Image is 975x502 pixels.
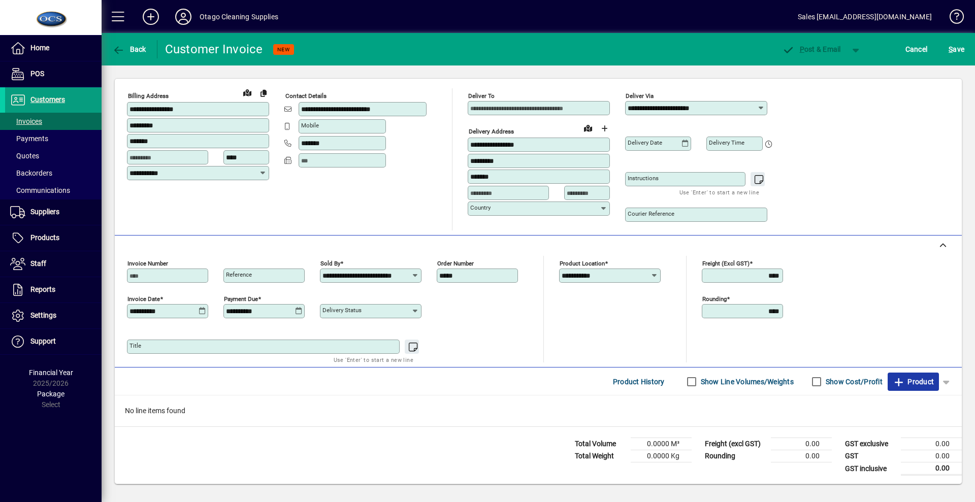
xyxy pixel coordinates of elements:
label: Show Line Volumes/Weights [699,377,794,387]
a: Reports [5,277,102,303]
td: 0.00 [771,450,832,462]
button: Copy to Delivery address [255,85,272,101]
mat-label: Delivery time [709,139,744,146]
td: GST exclusive [840,438,901,450]
span: Home [30,44,49,52]
a: Settings [5,303,102,328]
mat-label: Courier Reference [628,210,674,217]
td: GST [840,450,901,462]
span: Quotes [10,152,39,160]
button: Choose address [596,120,612,137]
span: Invoices [10,117,42,125]
a: Suppliers [5,199,102,225]
td: 0.00 [901,450,962,462]
button: Post & Email [777,40,846,58]
td: Freight (excl GST) [700,438,771,450]
mat-label: Title [129,342,141,349]
span: S [949,45,953,53]
mat-label: Freight (excl GST) [702,260,750,267]
span: Backorders [10,169,52,177]
button: Back [110,40,149,58]
a: Invoices [5,113,102,130]
a: Knowledge Base [942,2,962,35]
mat-label: Order number [437,260,474,267]
app-page-header-button: Back [102,40,157,58]
div: No line items found [115,395,962,426]
a: Support [5,329,102,354]
td: 0.00 [771,438,832,450]
span: Suppliers [30,208,59,216]
label: Show Cost/Profit [824,377,883,387]
mat-label: Deliver via [626,92,654,99]
mat-label: Payment due [224,295,258,303]
mat-label: Sold by [320,260,340,267]
span: POS [30,70,44,78]
td: 0.0000 Kg [631,450,692,462]
a: View on map [580,120,596,136]
td: GST inclusive [840,462,901,475]
a: Communications [5,182,102,199]
button: Save [946,40,967,58]
button: Profile [167,8,200,26]
mat-label: Product location [560,260,605,267]
td: 0.00 [901,438,962,450]
span: ave [949,41,964,57]
mat-label: Invoice date [127,295,160,303]
span: Financial Year [29,369,73,377]
a: Products [5,225,102,251]
mat-label: Delivery date [628,139,662,146]
a: Payments [5,130,102,147]
td: Rounding [700,450,771,462]
td: 0.00 [901,462,962,475]
a: Backorders [5,164,102,182]
button: Product History [609,373,669,391]
mat-label: Rounding [702,295,727,303]
a: POS [5,61,102,87]
span: Back [112,45,146,53]
a: View on map [239,84,255,101]
mat-label: Delivery status [322,307,362,314]
mat-label: Country [470,204,491,211]
div: Sales [EMAIL_ADDRESS][DOMAIN_NAME] [798,9,932,25]
div: Otago Cleaning Supplies [200,9,278,25]
span: Customers [30,95,65,104]
span: ost & Email [782,45,841,53]
div: Customer Invoice [165,41,263,57]
span: Payments [10,135,48,143]
a: Home [5,36,102,61]
td: Total Volume [570,438,631,450]
mat-label: Instructions [628,175,659,182]
span: Settings [30,311,56,319]
td: Total Weight [570,450,631,462]
mat-hint: Use 'Enter' to start a new line [679,186,759,198]
mat-label: Invoice number [127,260,168,267]
button: Add [135,8,167,26]
button: Cancel [903,40,930,58]
span: Products [30,233,59,242]
mat-label: Mobile [301,122,319,129]
span: Package [37,390,64,398]
mat-hint: Use 'Enter' to start a new line [334,354,413,365]
mat-label: Reference [226,271,252,278]
span: Support [30,337,56,345]
span: Product [893,374,934,390]
span: Cancel [905,41,928,57]
span: Communications [10,186,70,194]
a: Quotes [5,147,102,164]
mat-label: Deliver To [468,92,495,99]
span: NEW [277,46,290,53]
td: 0.0000 M³ [631,438,692,450]
button: Product [888,373,939,391]
span: Reports [30,285,55,293]
span: Product History [613,374,665,390]
a: Staff [5,251,102,277]
span: P [800,45,804,53]
span: Staff [30,259,46,267]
